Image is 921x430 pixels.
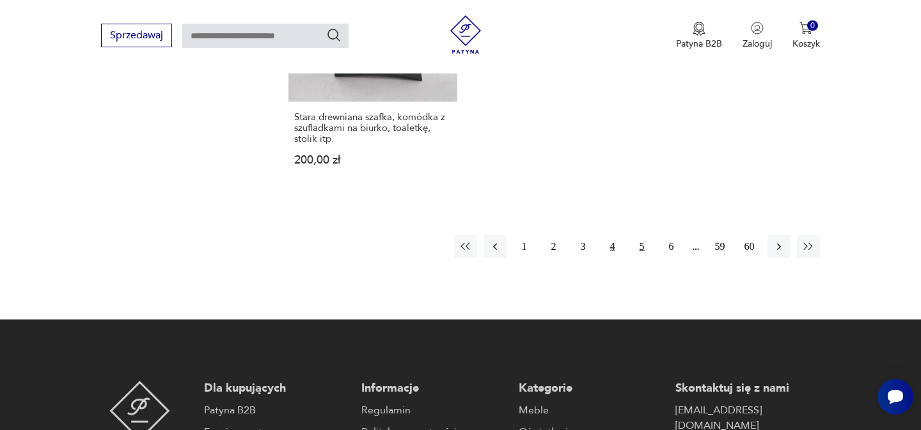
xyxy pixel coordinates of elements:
[792,38,820,50] p: Koszyk
[101,24,172,47] button: Sprzedawaj
[676,38,722,50] p: Patyna B2B
[792,22,820,50] button: 0Koszyk
[101,32,172,41] a: Sprzedawaj
[326,27,342,43] button: Szukaj
[513,235,536,258] button: 1
[709,235,732,258] button: 59
[675,381,820,396] p: Skontaktuj się z nami
[738,235,761,258] button: 60
[361,403,506,418] a: Regulamin
[660,235,683,258] button: 6
[446,15,485,54] img: Patyna - sklep z meblami i dekoracjami vintage
[572,235,595,258] button: 3
[878,379,913,415] iframe: Smartsupp widget button
[676,22,722,50] a: Ikona medaluPatyna B2B
[519,403,663,418] a: Meble
[204,381,349,396] p: Dla kupujących
[294,112,451,144] h3: Stara drewniana szafka, komódka z szufladkami na biurko, toaletkę, stolik itp.
[519,381,663,396] p: Kategorie
[204,403,349,418] a: Patyna B2B
[601,235,624,258] button: 4
[807,20,818,31] div: 0
[361,381,506,396] p: Informacje
[743,22,772,50] button: Zaloguj
[631,235,654,258] button: 5
[294,155,451,165] p: 200,00 zł
[693,22,705,36] img: Ikona medalu
[799,22,812,35] img: Ikona koszyka
[542,235,565,258] button: 2
[751,22,764,35] img: Ikonka użytkownika
[743,38,772,50] p: Zaloguj
[676,22,722,50] button: Patyna B2B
